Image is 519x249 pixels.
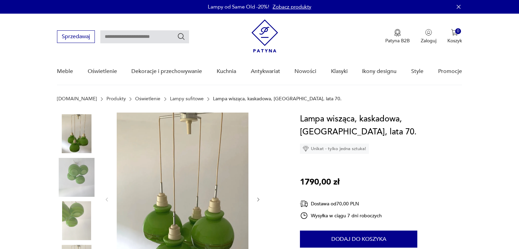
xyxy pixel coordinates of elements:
p: Lampy od Same Old -20%! [208,3,269,10]
img: Zdjęcie produktu Lampa wisząca, kaskadowa, zielona, lata 70. [57,114,96,153]
img: Ikona dostawy [300,200,308,208]
div: Dostawa od 70,00 PLN [300,200,382,208]
a: [DOMAIN_NAME] [57,96,97,102]
a: Produkty [106,96,126,102]
p: Patyna B2B [385,38,410,44]
button: Sprzedawaj [57,30,95,43]
button: Zaloguj [421,29,436,44]
a: Antykwariat [251,58,280,85]
p: Koszyk [447,38,462,44]
a: Oświetlenie [135,96,160,102]
img: Ikona medalu [394,29,401,36]
img: Ikona koszyka [451,29,458,36]
div: 0 [455,28,461,34]
img: Ikona diamentu [303,146,309,152]
div: Unikat - tylko jedna sztuka! [300,144,369,154]
img: Zdjęcie produktu Lampa wisząca, kaskadowa, zielona, lata 70. [57,158,96,197]
h1: Lampa wisząca, kaskadowa, [GEOGRAPHIC_DATA], lata 70. [300,113,462,138]
a: Meble [57,58,73,85]
img: Zdjęcie produktu Lampa wisząca, kaskadowa, zielona, lata 70. [57,201,96,240]
a: Lampy sufitowe [170,96,204,102]
a: Dekoracje i przechowywanie [131,58,202,85]
a: Style [411,58,423,85]
img: Ikonka użytkownika [425,29,432,36]
p: Zaloguj [421,38,436,44]
div: Wysyłka w ciągu 7 dni roboczych [300,211,382,220]
button: Patyna B2B [385,29,410,44]
a: Ikony designu [362,58,397,85]
a: Promocje [438,58,462,85]
a: Ikona medaluPatyna B2B [385,29,410,44]
a: Klasyki [331,58,348,85]
img: Patyna - sklep z meblami i dekoracjami vintage [251,19,278,53]
a: Zobacz produkty [273,3,311,10]
button: Szukaj [177,32,185,41]
a: Sprzedawaj [57,35,95,40]
a: Kuchnia [217,58,236,85]
a: Nowości [294,58,316,85]
p: 1790,00 zł [300,176,340,189]
p: Lampa wisząca, kaskadowa, [GEOGRAPHIC_DATA], lata 70. [213,96,342,102]
button: 0Koszyk [447,29,462,44]
a: Oświetlenie [88,58,117,85]
button: Dodaj do koszyka [300,231,417,248]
